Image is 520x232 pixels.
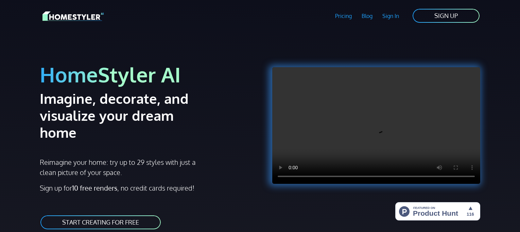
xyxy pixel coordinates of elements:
[42,10,104,22] img: HomeStyler AI logo
[40,157,202,177] p: Reimagine your home: try up to 29 styles with just a clean picture of your space.
[40,183,256,193] p: Sign up for , no credit cards required!
[412,8,480,23] a: SIGN UP
[40,90,213,141] h2: Imagine, decorate, and visualize your dream home
[395,202,480,220] img: HomeStyler AI - Interior Design Made Easy: One Click to Your Dream Home | Product Hunt
[357,8,377,24] a: Blog
[330,8,357,24] a: Pricing
[40,215,161,230] a: START CREATING FOR FREE
[377,8,404,24] a: Sign In
[40,62,256,87] h1: HomeStyler AI
[72,183,117,192] strong: 10 free renders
